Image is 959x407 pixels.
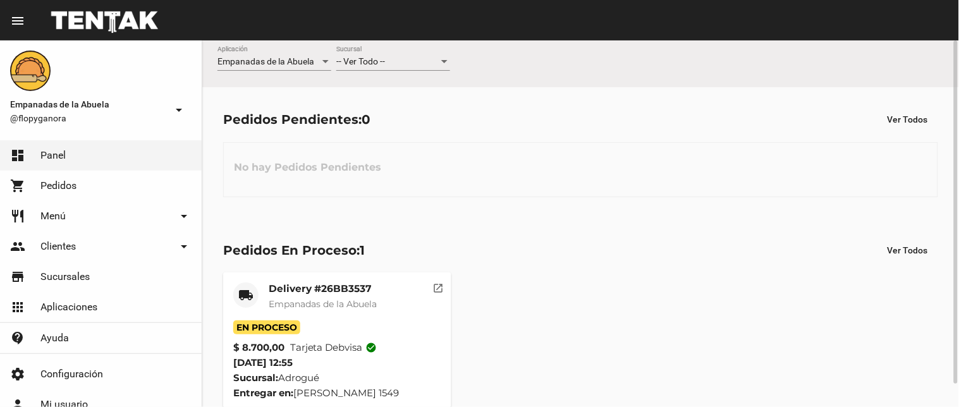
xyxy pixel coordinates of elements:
mat-icon: restaurant [10,209,25,224]
span: [DATE] 12:55 [233,356,293,368]
span: En Proceso [233,320,300,334]
mat-icon: menu [10,13,25,28]
span: Aplicaciones [40,301,97,313]
span: Ayuda [40,332,69,344]
h3: No hay Pedidos Pendientes [224,149,391,186]
mat-icon: shopping_cart [10,178,25,193]
span: Empanadas de la Abuela [217,56,314,66]
span: -- Ver Todo -- [336,56,385,66]
img: f0136945-ed32-4f7c-91e3-a375bc4bb2c5.png [10,51,51,91]
mat-card-title: Delivery #26BB3537 [269,282,377,295]
span: Clientes [40,240,76,253]
span: 0 [362,112,370,127]
span: Tarjeta debvisa [290,340,377,355]
span: Empanadas de la Abuela [10,97,166,112]
span: @flopyganora [10,112,166,125]
span: Ver Todos [888,114,928,125]
div: Pedidos Pendientes: [223,109,370,130]
strong: $ 8.700,00 [233,340,284,355]
span: Empanadas de la Abuela [269,298,377,310]
mat-icon: arrow_drop_down [176,209,192,224]
span: Menú [40,210,66,222]
mat-icon: local_shipping [238,288,253,303]
strong: Entregar en: [233,387,293,399]
div: Pedidos En Proceso: [223,240,365,260]
mat-icon: arrow_drop_down [176,239,192,254]
span: Ver Todos [888,245,928,255]
div: [PERSON_NAME] 1549 [233,386,441,401]
strong: Sucursal: [233,372,278,384]
span: Configuración [40,368,103,380]
mat-icon: arrow_drop_down [171,102,186,118]
span: 1 [360,243,365,258]
mat-icon: dashboard [10,148,25,163]
span: Panel [40,149,66,162]
mat-icon: check_circle [366,342,377,353]
button: Ver Todos [877,108,938,131]
mat-icon: open_in_new [433,281,444,292]
mat-icon: store [10,269,25,284]
span: Pedidos [40,179,76,192]
button: Ver Todos [877,239,938,262]
mat-icon: settings [10,367,25,382]
mat-icon: contact_support [10,331,25,346]
span: Sucursales [40,270,90,283]
div: Adrogué [233,370,441,386]
mat-icon: people [10,239,25,254]
mat-icon: apps [10,300,25,315]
